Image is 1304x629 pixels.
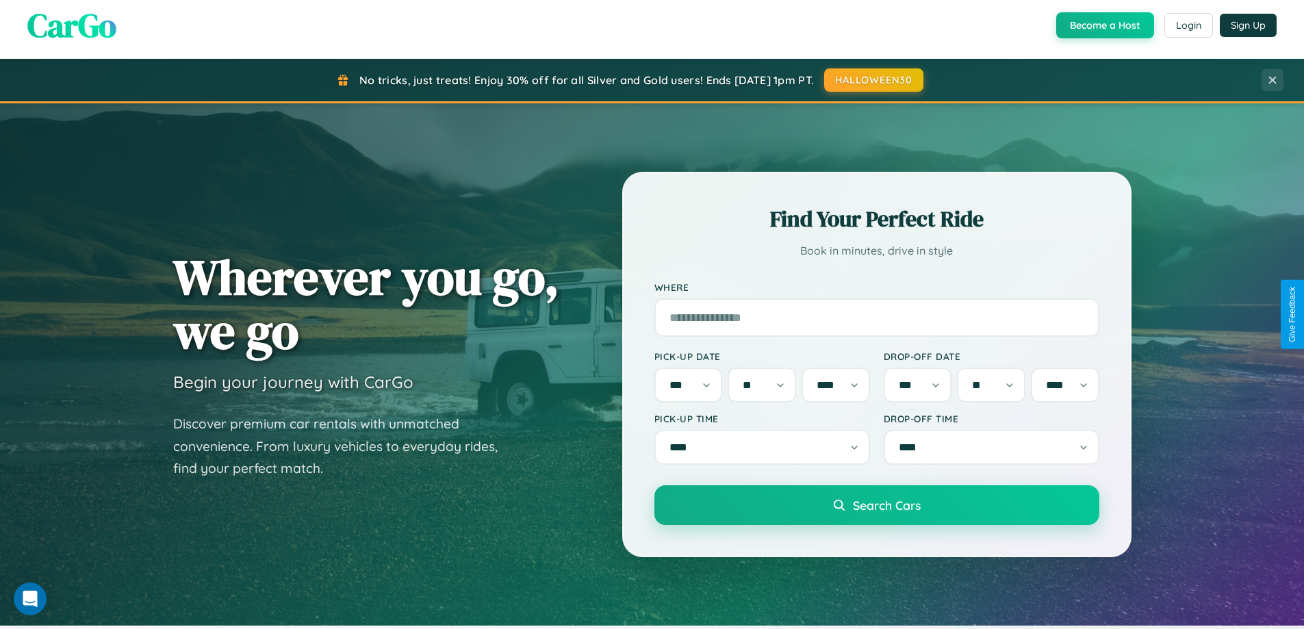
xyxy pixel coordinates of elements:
span: Search Cars [853,498,921,513]
label: Pick-up Date [654,350,870,362]
label: Drop-off Date [884,350,1099,362]
button: Search Cars [654,485,1099,525]
button: HALLOWEEN30 [824,68,923,92]
label: Pick-up Time [654,413,870,424]
span: CarGo [27,3,116,48]
p: Discover premium car rentals with unmatched convenience. From luxury vehicles to everyday rides, ... [173,413,515,480]
p: Book in minutes, drive in style [654,241,1099,261]
span: No tricks, just treats! Enjoy 30% off for all Silver and Gold users! Ends [DATE] 1pm PT. [359,73,814,87]
label: Where [654,281,1099,293]
label: Drop-off Time [884,413,1099,424]
button: Login [1164,13,1213,38]
div: Give Feedback [1288,287,1297,342]
button: Sign Up [1220,14,1277,37]
button: Become a Host [1056,12,1154,38]
h3: Begin your journey with CarGo [173,372,413,392]
iframe: Intercom live chat [14,582,47,615]
h2: Find Your Perfect Ride [654,204,1099,234]
h1: Wherever you go, we go [173,250,559,358]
